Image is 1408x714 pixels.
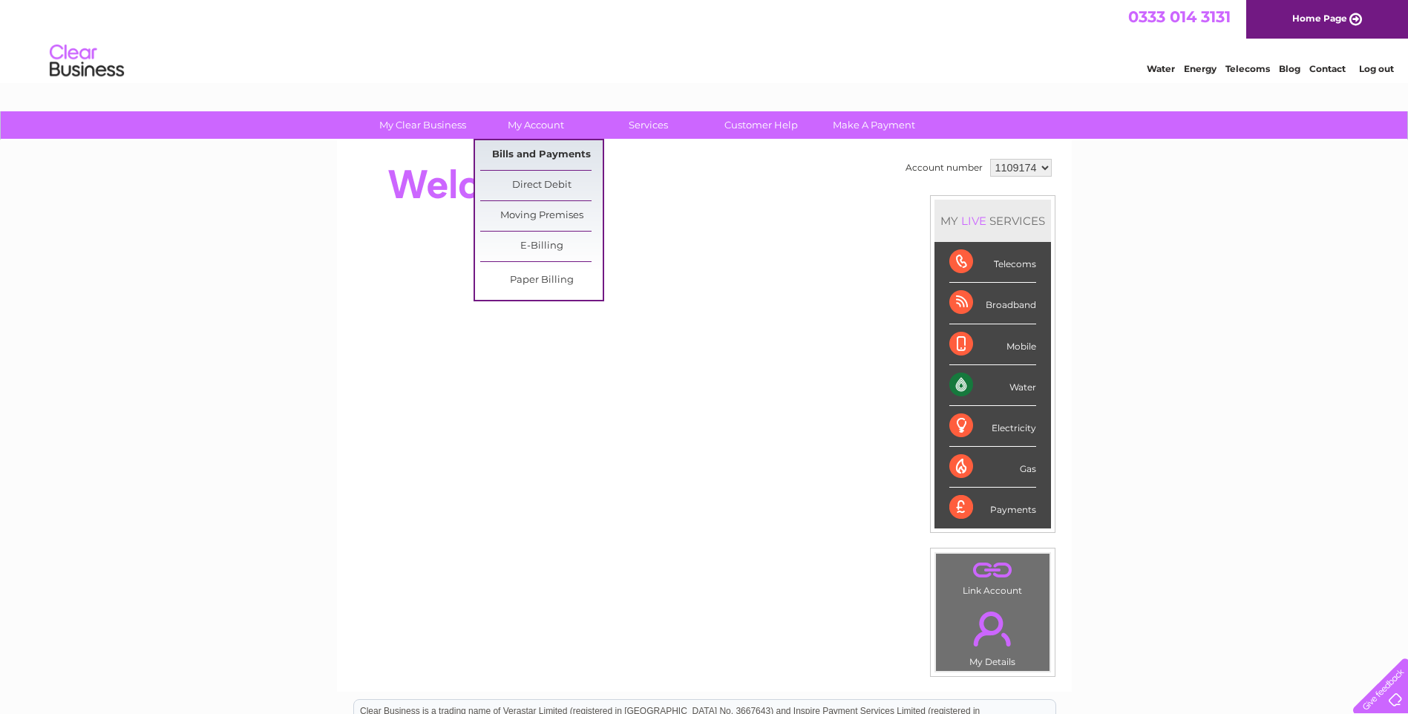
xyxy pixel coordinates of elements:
[587,111,710,139] a: Services
[361,111,484,139] a: My Clear Business
[1225,63,1270,74] a: Telecoms
[935,553,1050,600] td: Link Account
[480,266,603,295] a: Paper Billing
[49,39,125,84] img: logo.png
[480,140,603,170] a: Bills and Payments
[480,201,603,231] a: Moving Premises
[949,242,1036,283] div: Telecoms
[902,155,986,180] td: Account number
[1147,63,1175,74] a: Water
[940,603,1046,655] a: .
[935,599,1050,672] td: My Details
[1128,7,1231,26] a: 0333 014 3131
[934,200,1051,242] div: MY SERVICES
[354,8,1055,72] div: Clear Business is a trading name of Verastar Limited (registered in [GEOGRAPHIC_DATA] No. 3667643...
[949,283,1036,324] div: Broadband
[480,171,603,200] a: Direct Debit
[480,232,603,261] a: E-Billing
[474,111,597,139] a: My Account
[1309,63,1346,74] a: Contact
[1279,63,1300,74] a: Blog
[1359,63,1394,74] a: Log out
[940,557,1046,583] a: .
[700,111,822,139] a: Customer Help
[1184,63,1217,74] a: Energy
[949,365,1036,406] div: Water
[949,447,1036,488] div: Gas
[958,214,989,228] div: LIVE
[813,111,935,139] a: Make A Payment
[949,324,1036,365] div: Mobile
[949,488,1036,528] div: Payments
[949,406,1036,447] div: Electricity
